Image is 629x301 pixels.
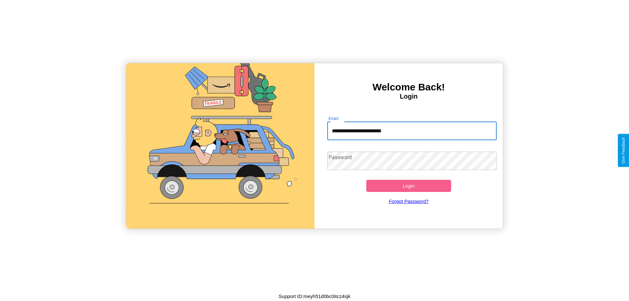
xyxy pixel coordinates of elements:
[314,82,503,93] h3: Welcome Back!
[329,116,339,121] label: Email
[621,137,626,164] div: Give Feedback
[278,292,350,301] p: Support ID: meyh51d0bc0itcz4sjk
[314,93,503,100] h4: Login
[366,180,451,192] button: Login
[126,63,314,229] img: gif
[324,192,494,211] a: Forgot Password?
